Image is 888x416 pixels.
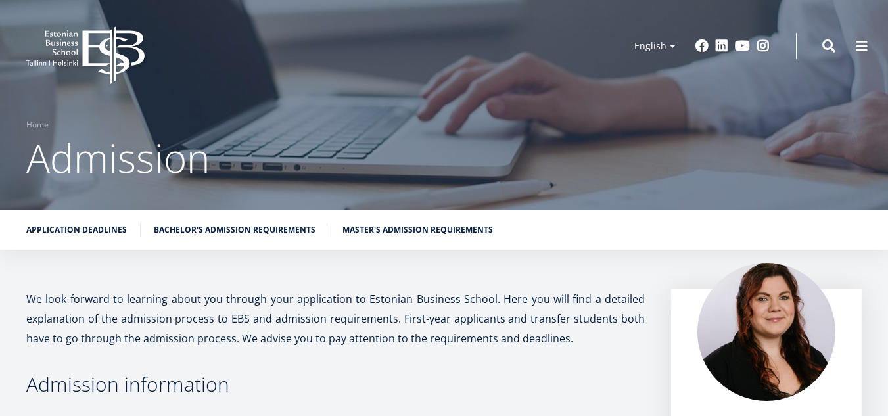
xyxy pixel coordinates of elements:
a: Master's admission requirements [342,223,493,237]
p: We look forward to learning about you through your application to Estonian Business School. Here ... [26,289,645,348]
a: Linkedin [715,39,728,53]
span: Admission [26,131,210,185]
a: Bachelor's admission requirements [154,223,315,237]
a: Application deadlines [26,223,127,237]
a: Youtube [735,39,750,53]
a: Facebook [695,39,709,53]
img: liina reimann [697,263,835,401]
h3: Admission information [26,375,645,394]
a: Instagram [757,39,770,53]
a: Home [26,118,49,131]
